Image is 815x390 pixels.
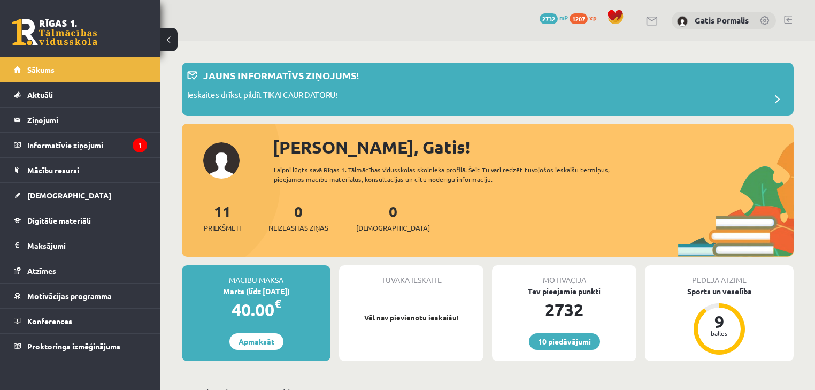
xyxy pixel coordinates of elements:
[339,265,483,286] div: Tuvākā ieskaite
[268,202,328,233] a: 0Neizlasītās ziņas
[645,286,794,356] a: Sports un veselība 9 balles
[27,133,147,157] legend: Informatīvie ziņojumi
[27,341,120,351] span: Proktoringa izmēģinājums
[645,286,794,297] div: Sports un veselība
[14,57,147,82] a: Sākums
[677,16,688,27] img: Gatis Pormalis
[27,108,147,132] legend: Ziņojumi
[133,138,147,152] i: 1
[356,202,430,233] a: 0[DEMOGRAPHIC_DATA]
[540,13,568,22] a: 2732 mP
[27,266,56,276] span: Atzīmes
[268,223,328,233] span: Neizlasītās ziņas
[274,165,641,184] div: Laipni lūgts savā Rīgas 1. Tālmācības vidusskolas skolnieka profilā. Šeit Tu vari redzēt tuvojošo...
[492,286,636,297] div: Tev pieejamie punkti
[559,13,568,22] span: mP
[645,265,794,286] div: Pēdējā atzīme
[27,165,79,175] span: Mācību resursi
[540,13,558,24] span: 2732
[703,330,735,337] div: balles
[27,233,147,258] legend: Maksājumi
[203,68,359,82] p: Jauns informatīvs ziņojums!
[14,334,147,358] a: Proktoringa izmēģinājums
[12,19,97,45] a: Rīgas 1. Tālmācības vidusskola
[492,265,636,286] div: Motivācija
[182,297,330,323] div: 40.00
[27,291,112,301] span: Motivācijas programma
[570,13,602,22] a: 1207 xp
[27,65,55,74] span: Sākums
[187,68,788,110] a: Jauns informatīvs ziņojums! Ieskaites drīkst pildīt TIKAI CAUR DATORU!
[14,309,147,333] a: Konferences
[182,286,330,297] div: Marts (līdz [DATE])
[695,15,749,26] a: Gatis Pormalis
[14,108,147,132] a: Ziņojumi
[14,284,147,308] a: Motivācijas programma
[204,202,241,233] a: 11Priekšmeti
[274,296,281,311] span: €
[356,223,430,233] span: [DEMOGRAPHIC_DATA]
[182,265,330,286] div: Mācību maksa
[14,82,147,107] a: Aktuāli
[187,89,337,104] p: Ieskaites drīkst pildīt TIKAI CAUR DATORU!
[229,333,283,350] a: Apmaksāt
[27,216,91,225] span: Digitālie materiāli
[14,258,147,283] a: Atzīmes
[14,158,147,182] a: Mācību resursi
[14,133,147,157] a: Informatīvie ziņojumi1
[589,13,596,22] span: xp
[14,233,147,258] a: Maksājumi
[27,190,111,200] span: [DEMOGRAPHIC_DATA]
[27,90,53,100] span: Aktuāli
[27,316,72,326] span: Konferences
[14,208,147,233] a: Digitālie materiāli
[570,13,588,24] span: 1207
[273,134,794,160] div: [PERSON_NAME], Gatis!
[492,297,636,323] div: 2732
[204,223,241,233] span: Priekšmeti
[14,183,147,208] a: [DEMOGRAPHIC_DATA]
[703,313,735,330] div: 9
[344,312,478,323] p: Vēl nav pievienotu ieskaišu!
[529,333,600,350] a: 10 piedāvājumi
